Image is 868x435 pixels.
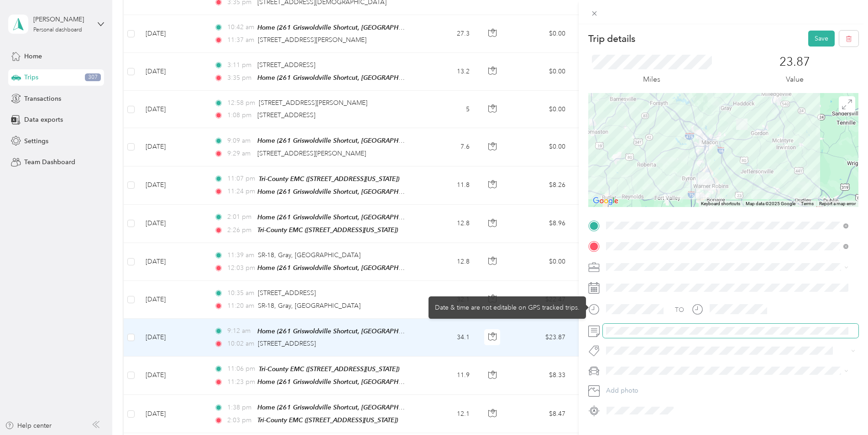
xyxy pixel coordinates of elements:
a: Open this area in Google Maps (opens a new window) [591,195,621,207]
a: Report a map error [819,201,856,206]
button: Save [808,31,835,47]
img: Google [591,195,621,207]
div: TO [675,305,684,315]
button: Keyboard shortcuts [701,201,740,207]
div: Date & time are not editable on GPS tracked trips. [429,296,586,318]
span: Map data ©2025 Google [746,201,795,206]
p: Value [786,74,804,85]
a: Terms (opens in new tab) [801,201,814,206]
p: Trip details [588,32,635,45]
iframe: Everlance-gr Chat Button Frame [817,384,868,435]
p: Miles [643,74,660,85]
button: Add photo [603,384,858,397]
p: 23.87 [779,55,810,69]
